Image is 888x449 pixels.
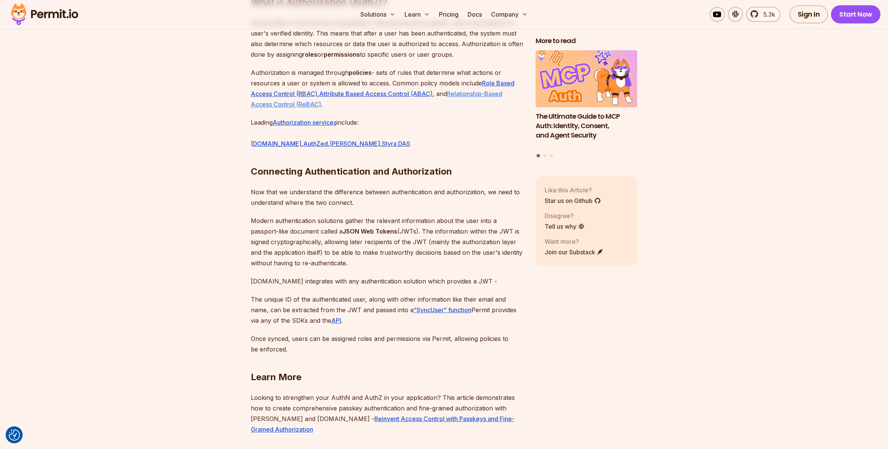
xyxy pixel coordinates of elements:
a: Join our Substack [545,248,604,257]
a: Role Based Access Control (RBAC) [251,79,514,98]
img: Permit logo [8,2,82,27]
p: Authorization is the process of granting or denying access to specific resources based on a user'... [251,17,524,60]
p: Want more? [545,237,604,246]
p: Leading include: , , , [251,117,524,149]
strong: roles [302,51,317,58]
a: [DOMAIN_NAME] [251,140,301,147]
a: Docs [465,7,485,22]
strong: permissions [324,51,360,58]
img: Revisit consent button [9,429,20,441]
strong: JSON Web Tokens [343,228,397,235]
p: The unique ID of the authenticated user, along with other information like their email and name, ... [251,294,524,326]
h2: Connecting Authentication and Authorization [251,135,524,178]
p: Once synced, users can be assigned roles and permissions via Permit, allowing policies to be enfo... [251,333,524,355]
strong: policies [349,69,372,76]
button: Company [488,7,531,22]
a: Styra DAS [382,140,410,147]
button: Consent Preferences [9,429,20,441]
div: Posts [536,50,638,159]
a: Sign In [789,5,828,23]
a: Pricing [436,7,462,22]
a: Reinvent Access Control with Passkeys and Fine-Grained Authorization [251,415,514,433]
p: Modern authentication solutions gather the relevant information about the user into a passport-li... [251,215,524,268]
button: Go to slide 2 [544,154,547,157]
a: Relationship-Based Access Control (ReBAC) [251,90,502,108]
h2: More to read [536,36,638,46]
button: Solutions [357,7,398,22]
p: Looking to strengthen your AuthN and AuthZ in your application? This article demonstrates how to ... [251,392,524,435]
a: The Ultimate Guide to MCP Auth: Identity, Consent, and Agent SecurityThe Ultimate Guide to MCP Au... [536,50,638,150]
img: The Ultimate Guide to MCP Auth: Identity, Consent, and Agent Security [536,50,638,108]
li: 1 of 3 [536,50,638,150]
p: Disagree? [545,211,585,220]
h2: Learn More [251,341,524,383]
p: Authorization is managed through - sets of rules that determine what actions or resources a user ... [251,67,524,110]
h3: The Ultimate Guide to MCP Auth: Identity, Consent, and Agent Security [536,112,638,140]
button: Learn [402,7,433,22]
a: Attribute Based Access Control (ABAC) [319,90,432,98]
span: 5.3k [759,10,775,19]
a: Authorization services [273,119,337,126]
p: Like this Article? [545,186,601,195]
a: Tell us why [545,222,585,231]
a: 5.3k [746,7,780,22]
button: Go to slide 1 [537,154,540,158]
a: Start Now [831,5,880,23]
p: [DOMAIN_NAME] integrates with any authentication solution which provides a JWT - [251,276,524,286]
a: API [331,317,341,324]
p: Now that we understand the difference between authentication and authorization, we need to unders... [251,187,524,208]
a: [PERSON_NAME] [330,140,380,147]
a: AuthZed [303,140,328,147]
button: Go to slide 3 [550,154,553,157]
a: “SyncUser” function [414,306,471,314]
a: Star us on Github [545,196,601,205]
